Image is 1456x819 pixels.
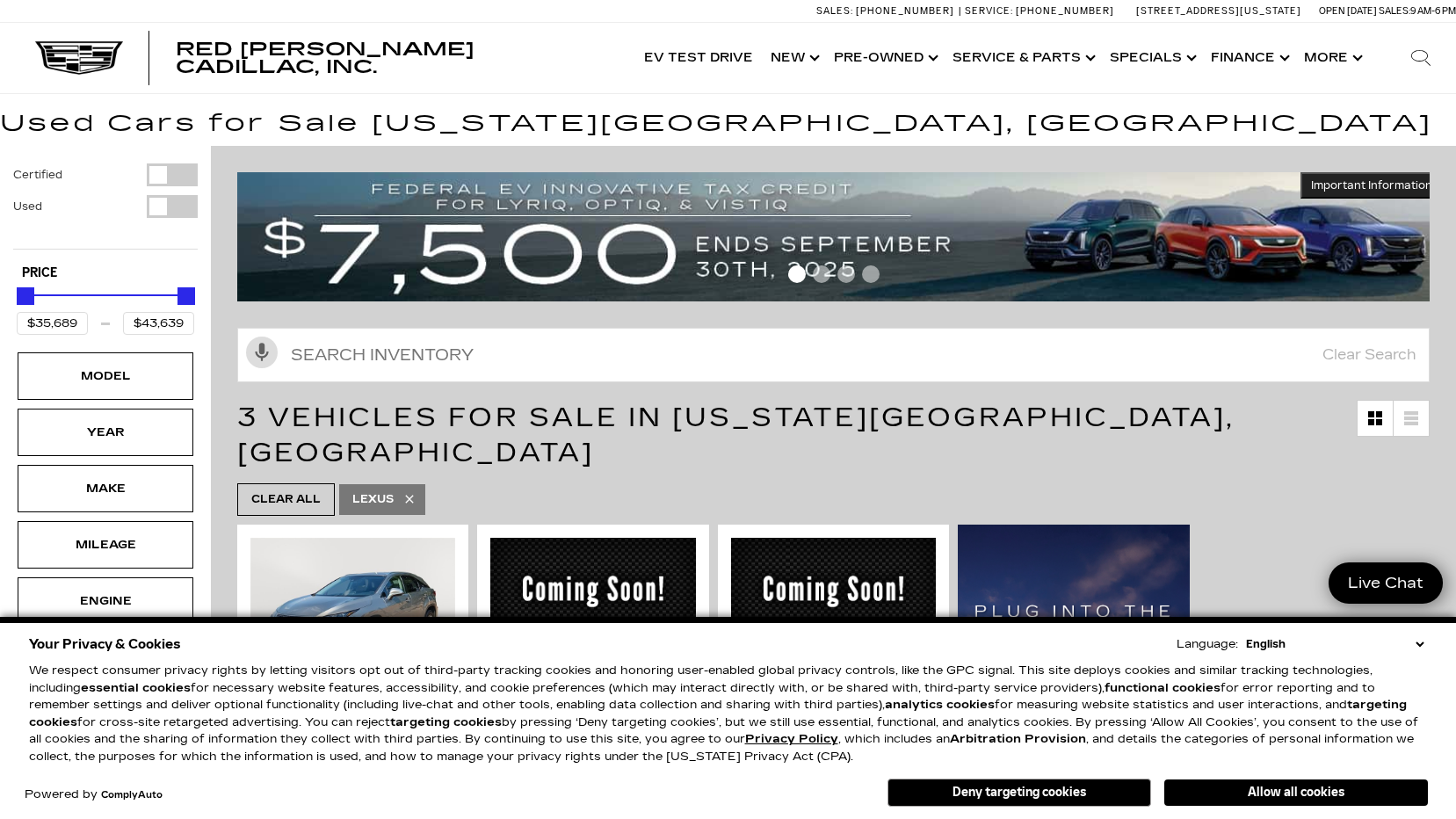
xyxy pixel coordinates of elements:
a: Service: [PHONE_NUMBER] [959,6,1119,16]
div: ModelModel [18,352,193,400]
a: Specials [1101,23,1202,93]
a: Sales: [PHONE_NUMBER] [816,6,959,16]
p: We respect consumer privacy rights by letting visitors opt out of third-party tracking cookies an... [29,663,1428,765]
div: Maximum Price [177,287,195,305]
input: Maximum [123,312,194,335]
span: Lexus [352,489,394,511]
a: [STREET_ADDRESS][US_STATE] [1136,5,1301,17]
div: Language: [1177,639,1238,650]
div: Engine [62,591,149,611]
img: Cadillac Dark Logo with Cadillac White Text [35,41,123,75]
label: Certified [13,166,62,184]
div: EngineEngine [18,577,193,625]
span: [PHONE_NUMBER] [856,5,954,17]
label: Used [13,198,42,215]
img: 2020 Lexus GX GX 460 Premium [731,538,936,696]
div: Mileage [62,535,149,554]
select: Language Select [1242,635,1428,653]
span: Go to slide 1 [788,265,806,283]
span: Clear All [251,489,321,511]
span: Sales: [1379,5,1410,17]
svg: Click to toggle on voice search [246,337,278,368]
span: Important Information [1311,178,1432,192]
div: Year [62,423,149,442]
span: Live Chat [1339,573,1432,593]
span: [PHONE_NUMBER] [1016,5,1114,17]
strong: analytics cookies [885,698,995,712]
strong: targeting cookies [390,715,502,729]
a: Service & Parts [944,23,1101,93]
button: Allow all cookies [1164,779,1428,806]
a: Privacy Policy [745,732,838,746]
button: Important Information [1300,172,1443,199]
span: Sales: [816,5,853,17]
div: YearYear [18,409,193,456]
div: Powered by [25,789,163,801]
button: Deny targeting cookies [887,779,1151,807]
img: 2013 Lexus LX 570 NA [490,538,695,696]
span: Service: [965,5,1013,17]
div: Price [17,281,194,335]
a: Live Chat [1329,562,1443,604]
input: Search Inventory [237,328,1430,382]
div: MileageMileage [18,521,193,569]
a: New [762,23,825,93]
a: ComplyAuto [101,790,163,801]
h5: Price [22,265,189,281]
span: Go to slide 4 [862,265,880,283]
button: More [1295,23,1368,93]
img: vrp-tax-ending-august-version [237,172,1443,301]
div: Filter by Vehicle Type [13,163,198,249]
strong: essential cookies [81,681,191,695]
span: Red [PERSON_NAME] Cadillac, Inc. [176,39,474,77]
span: 3 Vehicles for Sale in [US_STATE][GEOGRAPHIC_DATA], [GEOGRAPHIC_DATA] [237,402,1235,468]
div: Model [62,366,149,386]
span: 9 AM-6 PM [1410,5,1456,17]
div: MakeMake [18,465,193,512]
div: Minimum Price [17,287,34,305]
span: Go to slide 2 [813,265,830,283]
span: Go to slide 3 [837,265,855,283]
a: Red [PERSON_NAME] Cadillac, Inc. [176,40,618,76]
a: Pre-Owned [825,23,944,93]
span: Your Privacy & Cookies [29,632,181,656]
strong: Arbitration Provision [950,732,1086,746]
strong: targeting cookies [29,698,1407,729]
div: Make [62,479,149,498]
span: Open [DATE] [1319,5,1377,17]
a: EV Test Drive [635,23,762,93]
strong: functional cookies [1105,681,1221,695]
img: 2020 Lexus RX RX 350 [250,538,455,692]
input: Minimum [17,312,88,335]
a: Finance [1202,23,1295,93]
